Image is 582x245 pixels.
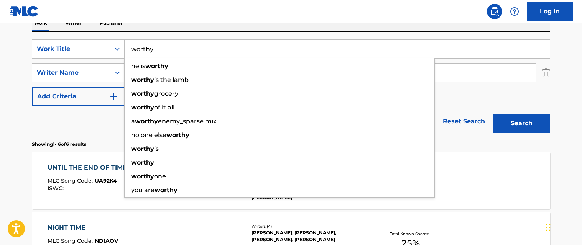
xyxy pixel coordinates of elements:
img: Delete Criterion [542,63,550,82]
span: of it all [154,104,174,111]
form: Search Form [32,39,550,137]
img: help [510,7,519,16]
div: Help [507,4,522,19]
strong: worthy [135,118,158,125]
p: Writer [63,15,84,31]
span: he is [131,62,145,70]
span: one [154,173,166,180]
strong: worthy [131,104,154,111]
span: no one else [131,131,166,139]
strong: worthy [131,159,154,166]
p: Publisher [97,15,125,31]
span: UA92K4 [95,177,117,184]
a: Public Search [487,4,502,19]
span: enemy_sparse mix [158,118,217,125]
span: you are [131,186,155,194]
img: search [490,7,499,16]
a: Log In [527,2,573,21]
div: [PERSON_NAME], [PERSON_NAME], [PERSON_NAME], [PERSON_NAME] [252,229,367,243]
span: MLC Song Code : [48,237,95,244]
div: Drag [546,216,551,239]
a: UNTIL THE END OF TIMEMLC Song Code:UA92K4ISWC:Writers (4)[PERSON_NAME], [PERSON_NAME], [PERSON_NA... [32,152,550,209]
strong: worthy [131,145,154,152]
strong: worthy [131,90,154,97]
div: UNTIL THE END OF TIME [48,163,131,172]
p: Total Known Shares: [390,231,431,237]
strong: worthy [131,76,154,83]
span: is the lamb [154,76,189,83]
img: 9d2ae6d4665cec9f34b9.svg [109,92,118,101]
span: MLC Song Code : [48,177,95,184]
iframe: Chat Widget [544,208,582,245]
button: Add Criteria [32,87,125,106]
button: Search [493,114,550,133]
strong: worthy [131,173,154,180]
strong: worthy [145,62,168,70]
span: ISWC : [48,185,66,192]
div: Work Title [37,44,106,54]
a: Reset Search [439,113,489,130]
span: is [154,145,159,152]
div: NIGHT TIME [48,223,118,232]
span: a [131,118,135,125]
p: Work [32,15,49,31]
span: grocery [154,90,178,97]
strong: worthy [155,186,178,194]
img: MLC Logo [9,6,39,17]
span: ND1AOV [95,237,118,244]
p: Showing 1 - 6 of 6 results [32,141,86,148]
div: Writer Name [37,68,106,77]
div: Writers ( 4 ) [252,224,367,229]
strong: worthy [166,131,189,139]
